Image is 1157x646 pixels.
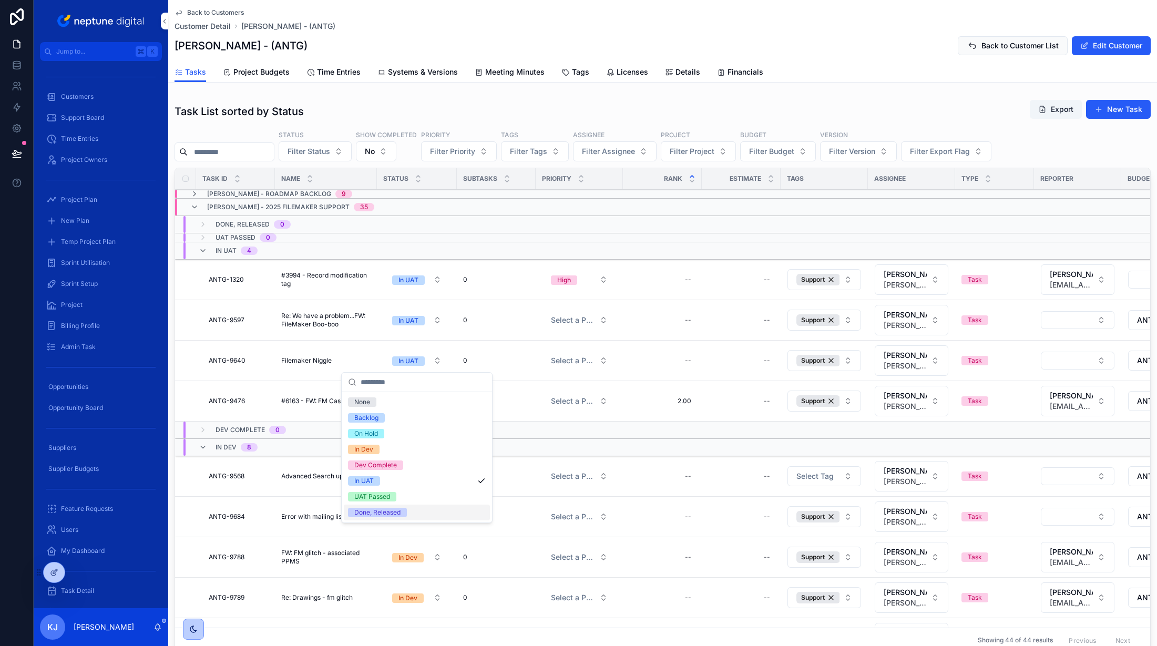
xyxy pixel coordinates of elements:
a: -- [708,271,774,288]
button: New Task [1086,100,1151,119]
span: ANTG-9597 [209,316,244,324]
span: Support [801,275,825,284]
span: UAT Passed [216,233,255,242]
span: [PERSON_NAME][EMAIL_ADDRESS][PERSON_NAME][DOMAIN_NAME] [884,280,927,290]
span: Filter Export Flag [910,146,970,157]
label: Priority [421,130,450,139]
span: Opportunities [48,383,88,391]
a: Customer Detail [175,21,231,32]
span: Sprint Setup [61,280,98,288]
span: ANTG-9684 [209,512,245,521]
div: In Dev [354,445,373,454]
span: Support [801,356,825,365]
div: In UAT [398,275,418,285]
a: Error with mailing lists [281,512,371,521]
a: Project [40,295,162,314]
button: Select Button [875,501,948,532]
a: -- [708,549,774,566]
a: Select Button [874,541,949,573]
div: -- [685,553,691,561]
a: FW: FM glitch - associated PPMS [281,549,371,566]
span: [PERSON_NAME] - 2025 FileMaker Support [207,203,350,211]
a: ANTG-9476 [209,397,269,405]
a: Select Button [787,546,862,568]
span: [PERSON_NAME] [1050,391,1093,401]
a: Time Entries [40,129,162,148]
button: Select Button [1041,311,1114,329]
a: -- [708,508,774,525]
span: Select a Priority [551,315,595,325]
span: Support Board [61,114,104,122]
span: Filter Project [670,146,714,157]
a: Supplier Budgets [40,459,162,478]
a: Feature Requests [40,499,162,518]
label: Assignee [573,130,605,139]
label: Budget [740,130,766,139]
span: Sprint Utilisation [61,259,110,267]
a: Select Button [1040,385,1115,417]
a: Select Button [874,345,949,376]
span: Supplier Budgets [48,465,99,473]
span: Re: We have a problem...FW: FileMaker Boo-boo [281,312,371,329]
span: [PERSON_NAME][EMAIL_ADDRESS][PERSON_NAME][DOMAIN_NAME] [884,401,927,412]
span: Filter Status [288,146,330,157]
div: -- [764,356,770,365]
span: Select a Priority [551,552,595,562]
a: Suppliers [40,438,162,457]
div: -- [685,316,691,324]
a: Select Button [787,309,862,331]
span: [PERSON_NAME] - (ANTG) [241,21,335,32]
span: 0 [463,553,467,561]
div: Task [968,552,982,562]
a: 0 [463,356,529,365]
span: Project Owners [61,156,107,164]
button: Unselect 31 [796,314,840,326]
a: Select Button [542,466,617,486]
span: Error with mailing lists [281,512,347,521]
a: Project Owners [40,150,162,169]
span: Feature Requests [61,505,113,513]
span: Jump to... [56,47,131,56]
span: Advanced Search updates [281,472,360,480]
a: Select Button [1040,507,1115,526]
button: Export [1030,100,1082,119]
button: Edit Customer [1072,36,1151,55]
button: Select Button [384,270,450,289]
a: Advanced Search updates [281,472,371,480]
button: Select Button [740,141,816,161]
button: Select Button [875,542,948,572]
a: -- [629,549,695,566]
button: Select Button [542,351,616,370]
div: -- [764,472,770,480]
button: Select Button [421,141,497,161]
a: 0 [463,275,529,284]
button: Select Button [279,141,352,161]
label: Show Completed [356,130,417,139]
button: Select Button [542,392,616,411]
a: #3994 - Record modification tag [281,271,371,288]
span: Back to Customers [187,8,244,17]
span: Support [801,397,825,405]
span: ANTG-1320 [209,275,244,284]
span: [PERSON_NAME] [884,506,927,517]
button: Select Button [1041,508,1114,526]
a: ANTG-9640 [209,356,269,365]
button: Select Button [787,269,861,290]
a: ANTG-9684 [209,512,269,521]
div: -- [764,512,770,521]
span: Select a Priority [551,396,595,406]
button: Unselect 31 [796,355,840,366]
a: Users [40,520,162,539]
span: My Dashboard [61,547,105,555]
a: Select Button [787,466,862,487]
div: -- [764,316,770,324]
span: [PERSON_NAME][EMAIL_ADDRESS][PERSON_NAME][DOMAIN_NAME] [884,476,927,487]
a: Select Button [874,304,949,336]
button: Back to Customer List [958,36,1068,55]
label: Version [820,130,848,139]
a: Select Button [542,351,617,371]
a: Project Budgets [223,63,290,84]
